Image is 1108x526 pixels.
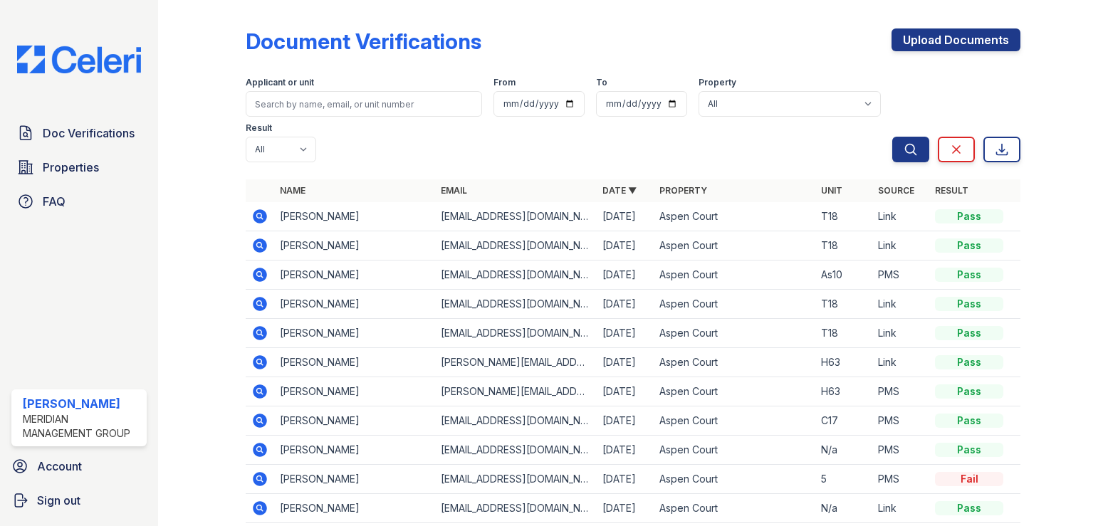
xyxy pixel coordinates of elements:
td: [PERSON_NAME][EMAIL_ADDRESS][DOMAIN_NAME] [435,377,597,406]
div: Pass [935,414,1003,428]
input: Search by name, email, or unit number [246,91,483,117]
div: Fail [935,472,1003,486]
td: PMS [872,406,929,436]
td: PMS [872,436,929,465]
span: Properties [43,159,99,176]
td: [DATE] [597,377,654,406]
span: FAQ [43,193,66,210]
td: [EMAIL_ADDRESS][DOMAIN_NAME] [435,436,597,465]
div: Pass [935,238,1003,253]
td: Aspen Court [654,231,815,261]
td: [PERSON_NAME] [274,406,436,436]
td: [EMAIL_ADDRESS][DOMAIN_NAME] [435,319,597,348]
td: [DATE] [597,494,654,523]
td: T18 [815,290,872,319]
td: [DATE] [597,406,654,436]
td: [PERSON_NAME] [274,261,436,290]
td: [PERSON_NAME] [274,348,436,377]
td: 5 [815,465,872,494]
td: [PERSON_NAME] [274,290,436,319]
td: [DATE] [597,202,654,231]
td: [PERSON_NAME] [274,436,436,465]
td: T18 [815,231,872,261]
label: To [596,77,607,88]
td: [EMAIL_ADDRESS][DOMAIN_NAME] [435,494,597,523]
a: Unit [821,185,842,196]
td: As10 [815,261,872,290]
a: Date ▼ [602,185,637,196]
td: T18 [815,202,872,231]
td: N/a [815,436,872,465]
a: Source [878,185,914,196]
a: Upload Documents [892,28,1020,51]
td: [PERSON_NAME] [274,202,436,231]
td: [DATE] [597,348,654,377]
td: [DATE] [597,261,654,290]
td: Aspen Court [654,348,815,377]
a: Result [935,185,968,196]
div: Pass [935,443,1003,457]
a: Account [6,452,152,480]
td: [PERSON_NAME] [274,465,436,494]
td: [EMAIL_ADDRESS][DOMAIN_NAME] [435,202,597,231]
div: [PERSON_NAME] [23,395,141,412]
label: Applicant or unit [246,77,314,88]
td: Aspen Court [654,202,815,231]
td: Link [872,290,929,319]
td: Link [872,348,929,377]
td: [DATE] [597,319,654,348]
td: Aspen Court [654,465,815,494]
div: Pass [935,209,1003,223]
td: [PERSON_NAME] [274,377,436,406]
td: Aspen Court [654,406,815,436]
div: Pass [935,384,1003,399]
td: Aspen Court [654,377,815,406]
td: Aspen Court [654,494,815,523]
td: [EMAIL_ADDRESS][DOMAIN_NAME] [435,261,597,290]
td: PMS [872,261,929,290]
td: Aspen Court [654,436,815,465]
div: Document Verifications [246,28,481,54]
a: Name [280,185,305,196]
div: Meridian Management Group [23,412,141,441]
td: [EMAIL_ADDRESS][DOMAIN_NAME] [435,290,597,319]
label: Property [699,77,736,88]
td: Aspen Court [654,261,815,290]
a: Doc Verifications [11,119,147,147]
a: Properties [11,153,147,182]
div: Pass [935,326,1003,340]
td: [DATE] [597,436,654,465]
td: [EMAIL_ADDRESS][DOMAIN_NAME] [435,406,597,436]
td: [EMAIL_ADDRESS][DOMAIN_NAME] [435,465,597,494]
span: Account [37,458,82,475]
td: [PERSON_NAME] [274,319,436,348]
td: Link [872,231,929,261]
td: [DATE] [597,465,654,494]
td: Aspen Court [654,319,815,348]
td: T18 [815,319,872,348]
label: From [493,77,516,88]
td: Aspen Court [654,290,815,319]
img: CE_Logo_Blue-a8612792a0a2168367f1c8372b55b34899dd931a85d93a1a3d3e32e68fde9ad4.png [6,46,152,73]
td: Link [872,319,929,348]
td: [PERSON_NAME] [274,494,436,523]
td: Link [872,202,929,231]
td: Link [872,494,929,523]
label: Result [246,122,272,134]
td: [PERSON_NAME] [274,231,436,261]
td: [EMAIL_ADDRESS][DOMAIN_NAME] [435,231,597,261]
td: PMS [872,377,929,406]
div: Pass [935,297,1003,311]
td: H63 [815,348,872,377]
div: Pass [935,268,1003,282]
span: Sign out [37,492,80,509]
a: Sign out [6,486,152,515]
span: Doc Verifications [43,125,135,142]
td: C17 [815,406,872,436]
div: Pass [935,501,1003,515]
a: FAQ [11,187,147,216]
td: [DATE] [597,290,654,319]
td: [DATE] [597,231,654,261]
td: H63 [815,377,872,406]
